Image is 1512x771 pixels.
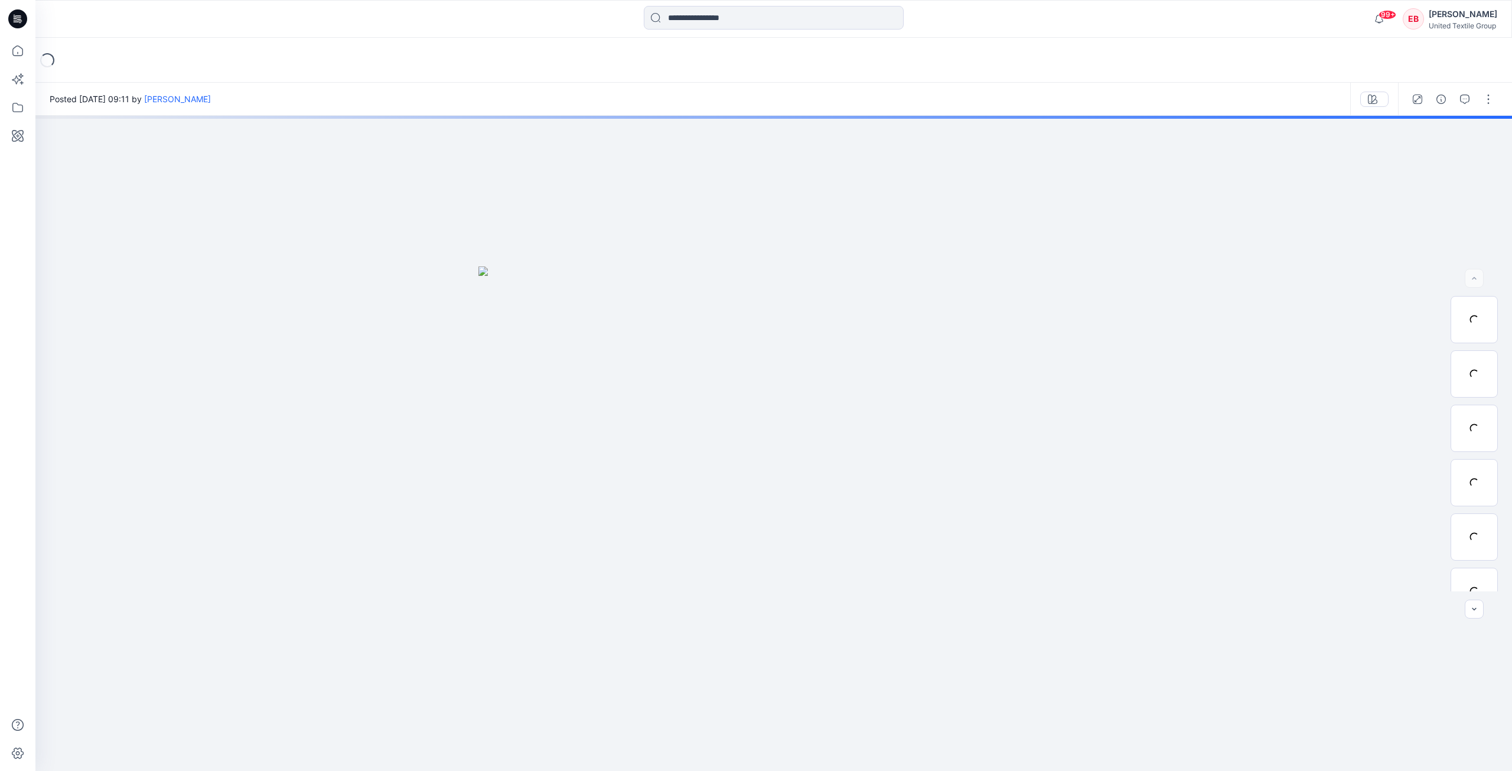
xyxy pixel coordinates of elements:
[1403,8,1424,30] div: EB
[1429,7,1497,21] div: [PERSON_NAME]
[1379,10,1396,19] span: 99+
[50,93,211,105] span: Posted [DATE] 09:11 by
[144,94,211,104] a: [PERSON_NAME]
[1432,90,1451,109] button: Details
[1429,21,1497,30] div: United Textile Group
